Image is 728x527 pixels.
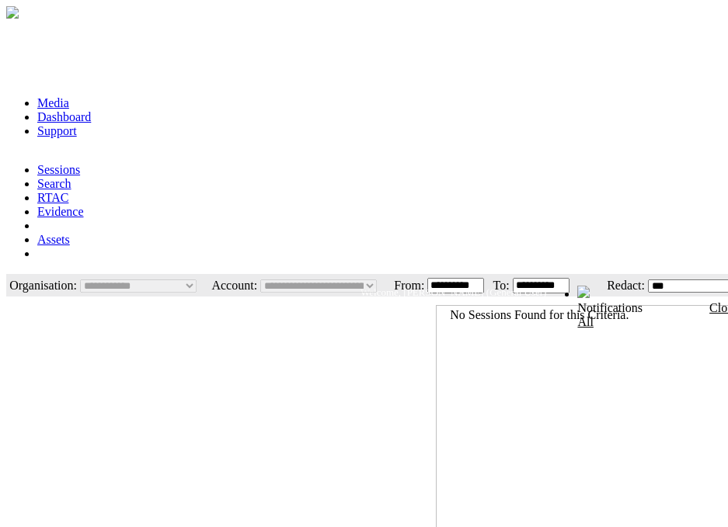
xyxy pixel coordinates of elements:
[577,286,590,298] img: bell24.png
[361,286,546,298] span: Welcome, [PERSON_NAME] (General User)
[37,96,69,109] a: Media
[37,163,80,176] a: Sessions
[577,301,689,329] div: Notifications
[37,233,70,246] a: Assets
[8,276,78,295] td: Organisation:
[37,205,84,218] a: Evidence
[207,276,258,295] td: Account:
[37,124,77,137] a: Support
[37,191,68,204] a: RTAC
[37,110,91,123] a: Dashboard
[37,177,71,190] a: Search
[6,6,19,19] img: arrow-3.png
